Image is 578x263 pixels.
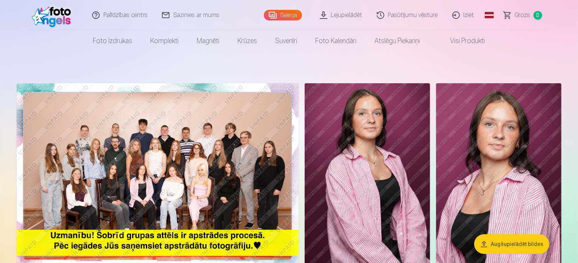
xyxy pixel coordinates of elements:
a: Foto kalendāri [307,30,366,51]
a: Magnēti [188,30,229,51]
a: Krūzes [229,30,267,51]
a: Visi produkti [429,30,494,51]
a: Foto izdrukas [84,30,142,51]
a: Galerija [264,10,302,20]
span: Grozs [515,11,530,20]
a: Atslēgu piekariņi [366,30,429,51]
a: Suvenīri [267,30,307,51]
span: 0 [533,11,542,20]
a: Komplekti [142,30,188,51]
button: Augšupielādēt bildes [474,234,549,254]
img: /fa1 [32,3,75,27]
